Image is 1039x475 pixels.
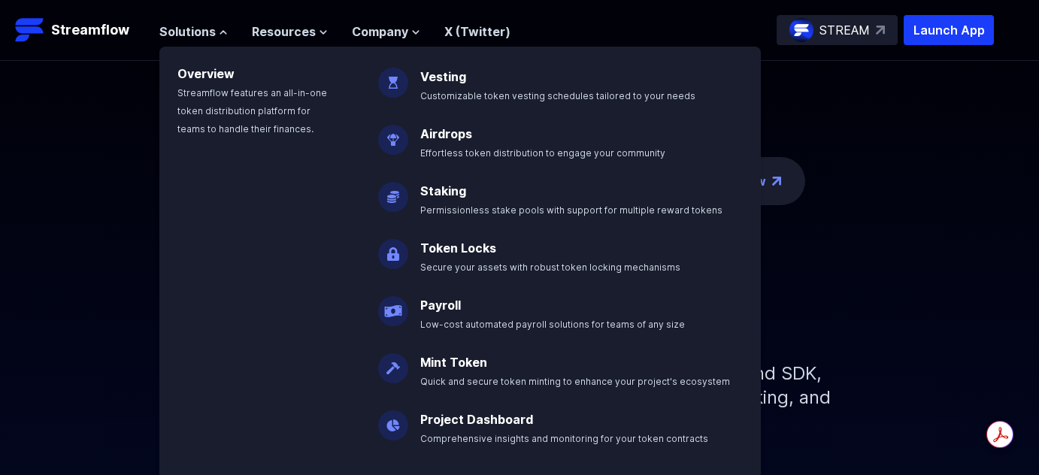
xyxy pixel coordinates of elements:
span: Quick and secure token minting to enhance your project's ecosystem [420,376,730,387]
img: Project Dashboard [378,398,408,440]
span: Streamflow features an all-in-one token distribution platform for teams to handle their finances. [177,87,327,135]
a: Overview [177,66,235,81]
img: Token Locks [378,227,408,269]
button: Launch App [904,15,994,45]
img: Staking [378,170,408,212]
span: Comprehensive insights and monitoring for your token contracts [420,433,708,444]
p: Streamflow [51,20,129,41]
button: Company [352,23,420,41]
img: top-right-arrow.png [772,177,781,186]
span: Resources [252,23,316,41]
a: Mint Token [420,355,487,370]
a: Airdrops [420,126,472,141]
a: Streamflow [15,15,144,45]
img: Streamflow Logo [15,15,45,45]
span: Company [352,23,408,41]
span: Low-cost automated payroll solutions for teams of any size [420,319,685,330]
img: streamflow-logo-circle.png [789,18,813,42]
button: Solutions [159,23,228,41]
img: top-right-arrow.svg [876,26,885,35]
img: Mint Token [378,341,408,383]
img: Payroll [378,284,408,326]
span: Secure your assets with robust token locking mechanisms [420,262,680,273]
span: Customizable token vesting schedules tailored to your needs [420,90,695,101]
span: Solutions [159,23,216,41]
a: Token Locks [420,241,496,256]
button: Resources [252,23,328,41]
a: Vesting [420,69,466,84]
a: Project Dashboard [420,412,533,427]
a: STREAM [777,15,898,45]
a: Payroll [420,298,461,313]
a: Staking [420,183,466,198]
span: Effortless token distribution to engage your community [420,147,665,159]
img: Airdrops [378,113,408,155]
span: Permissionless stake pools with support for multiple reward tokens [420,204,722,216]
a: X (Twitter) [444,24,510,39]
img: Vesting [378,56,408,98]
p: STREAM [819,21,870,39]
